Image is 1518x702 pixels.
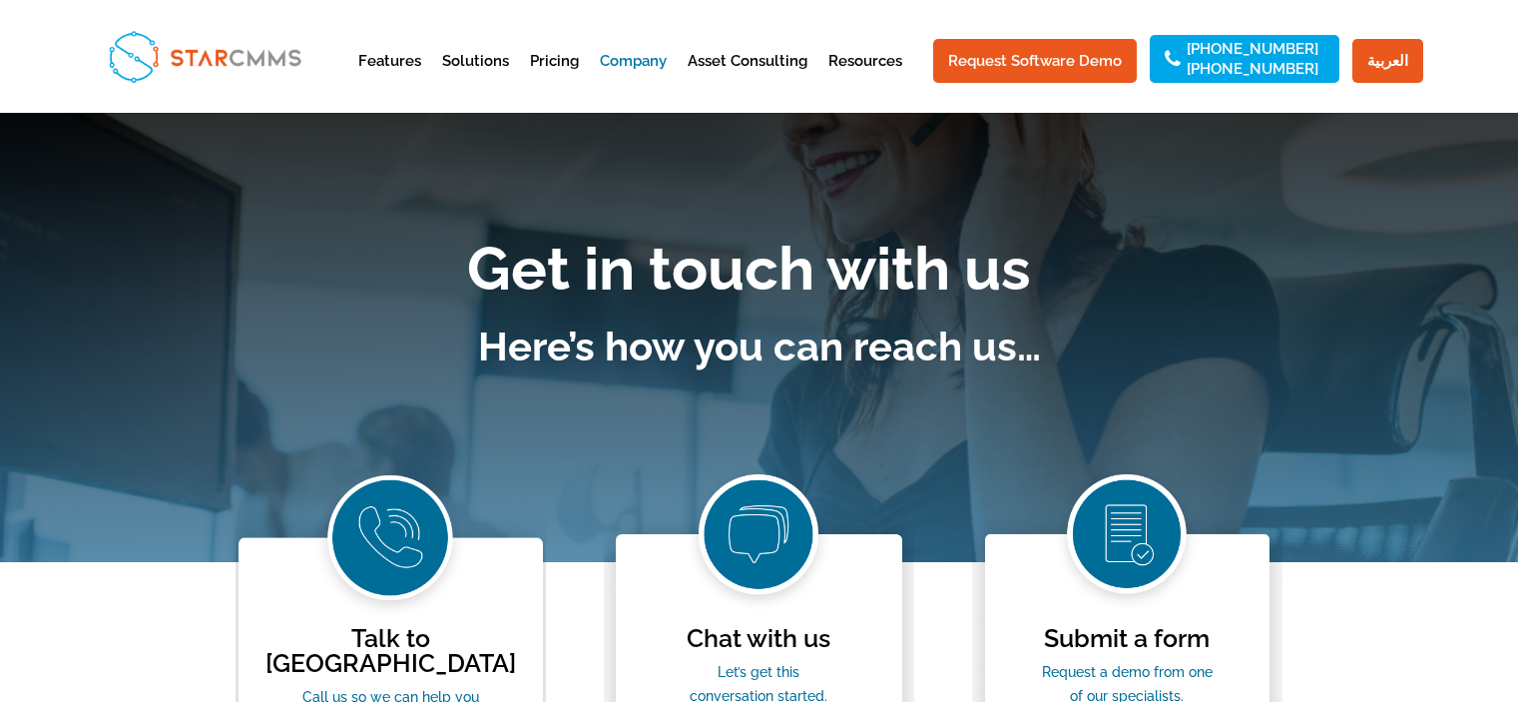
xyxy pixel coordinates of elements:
a: Request Software Demo [933,39,1137,83]
span: Submit a form [1044,623,1210,653]
span: Chat with us [687,623,830,653]
iframe: Chat Widget [1186,486,1518,702]
a: Solutions [442,54,509,103]
span: Talk to [GEOGRAPHIC_DATA] [265,623,516,678]
a: Features [358,54,421,103]
img: StarCMMS [100,22,309,91]
a: Pricing [530,54,579,103]
a: Company [600,54,667,103]
p: Here’s how you can reach us… [221,335,1298,358]
a: [PHONE_NUMBER] [1187,62,1318,76]
a: العربية [1352,39,1423,83]
a: Asset Consulting [688,54,807,103]
a: Resources [828,54,902,103]
h1: Get in touch with us [201,239,1298,309]
a: [PHONE_NUMBER] [1187,42,1318,56]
